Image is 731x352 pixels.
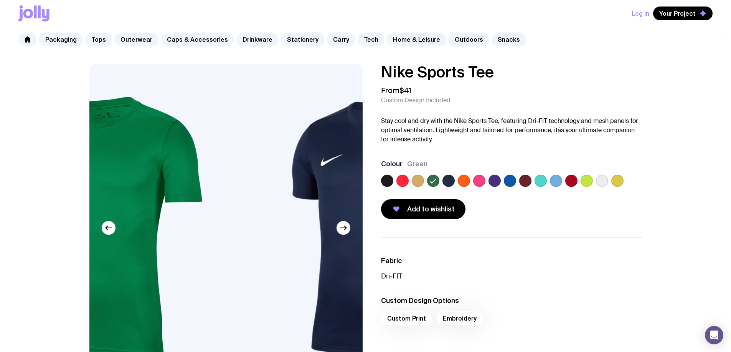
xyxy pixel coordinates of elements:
a: Tops [85,33,112,46]
p: Dri-FIT [381,272,642,281]
a: Stationery [281,33,325,46]
a: Tech [358,33,384,46]
span: Green [407,159,427,169]
a: Carry [327,33,355,46]
a: Packaging [39,33,83,46]
button: Add to wishlist [381,199,465,219]
a: Caps & Accessories [161,33,234,46]
span: Your Project [659,10,696,17]
a: Drinkware [236,33,279,46]
a: Snacks [492,33,526,46]
a: Outdoors [449,33,489,46]
button: Log In [632,7,649,20]
span: Add to wishlist [407,205,455,214]
h1: Nike Sports Tee [381,64,642,80]
span: From [381,86,411,95]
p: Stay cool and dry with the Nike Sports Tee, featuring Dri-FIT technology and mesh panels for opti... [381,116,642,144]
a: Home & Leisure [387,33,446,46]
h3: Custom Design Options [381,296,642,305]
button: Your Project [653,7,713,20]
h3: Colour [381,159,403,169]
span: Custom Design Included [381,97,450,104]
a: Outerwear [114,33,158,46]
h3: Fabric [381,256,642,265]
div: Open Intercom Messenger [705,326,723,344]
span: $41 [399,85,411,95]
